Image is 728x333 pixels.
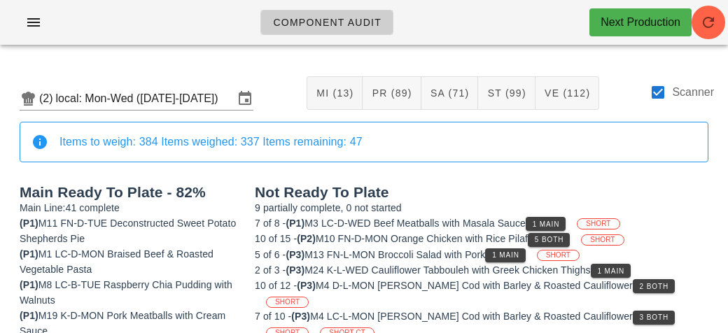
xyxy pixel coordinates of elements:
[535,76,600,110] button: VE (112)
[20,248,38,260] span: (P1)
[255,311,291,322] span: 7 of 10 -
[486,87,526,99] span: ST (99)
[286,264,304,276] span: (P3)
[20,310,38,321] span: (P1)
[20,218,38,229] span: (P1)
[255,215,708,231] div: M3 LC-D-WED Beef Meatballs with Masala Sauce
[255,185,708,200] h2: Not Ready To Plate
[363,76,421,110] button: PR (89)
[20,277,238,308] div: M8 LC-B-TUE Raspberry Chia Pudding with Walnuts
[528,233,570,247] button: 5 Both
[371,87,412,99] span: PR (89)
[639,283,668,290] span: 2 Both
[66,202,120,213] span: 41 complete
[633,311,675,325] button: 3 Both
[485,248,525,262] button: 1 Main
[286,218,304,229] span: (P1)
[597,267,625,275] span: 1 Main
[526,217,566,231] button: 1 Main
[255,231,708,246] div: M10 FN-D-MON Orange Chicken with Rice Pilaf
[260,10,393,35] a: Component Audit
[639,313,668,321] span: 3 Both
[297,233,316,244] span: (P2)
[590,235,615,245] span: SHORT
[633,279,675,293] button: 2 Both
[59,134,696,150] div: Items to weigh: 384 Items weighed: 337 Items remaining: 47
[255,262,708,278] div: M24 K-L-WED Cauliflower Tabbouleh with Greek Chicken Thighs
[297,280,316,291] span: (P3)
[286,249,304,260] span: (P3)
[672,85,714,99] label: Scanner
[546,250,570,260] span: SHORT
[272,17,381,28] span: Component Audit
[20,246,238,277] div: M1 LC-D-MON Braised Beef & Roasted Vegetable Pasta
[255,233,297,244] span: 10 of 15 -
[20,185,238,200] h2: Main Ready To Plate - 82%
[255,247,708,262] div: M13 FN-L-MON Broccoli Salad with Pork
[255,218,286,229] span: 7 of 8 -
[534,236,563,243] span: 5 Both
[430,87,470,99] span: SA (71)
[586,219,610,229] span: SHORT
[39,92,56,106] div: (2)
[591,264,631,278] button: 1 Main
[491,251,519,259] span: 1 Main
[255,278,708,309] div: M4 D-L-MON [PERSON_NAME] Cod with Barley & Roasted Cauliflower
[255,280,297,291] span: 10 of 12 -
[307,76,363,110] button: MI (13)
[255,249,286,260] span: 5 of 6 -
[291,311,310,322] span: (P3)
[532,220,560,228] span: 1 Main
[275,297,300,307] span: SHORT
[544,87,591,99] span: VE (112)
[20,215,238,246] div: M11 FN-D-TUE Deconstructed Sweet Potato Shepherds Pie
[316,87,353,99] span: MI (13)
[255,264,286,276] span: 2 of 3 -
[421,76,479,110] button: SA (71)
[20,279,38,290] span: (P1)
[601,14,680,31] div: Next Production
[478,76,535,110] button: ST (99)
